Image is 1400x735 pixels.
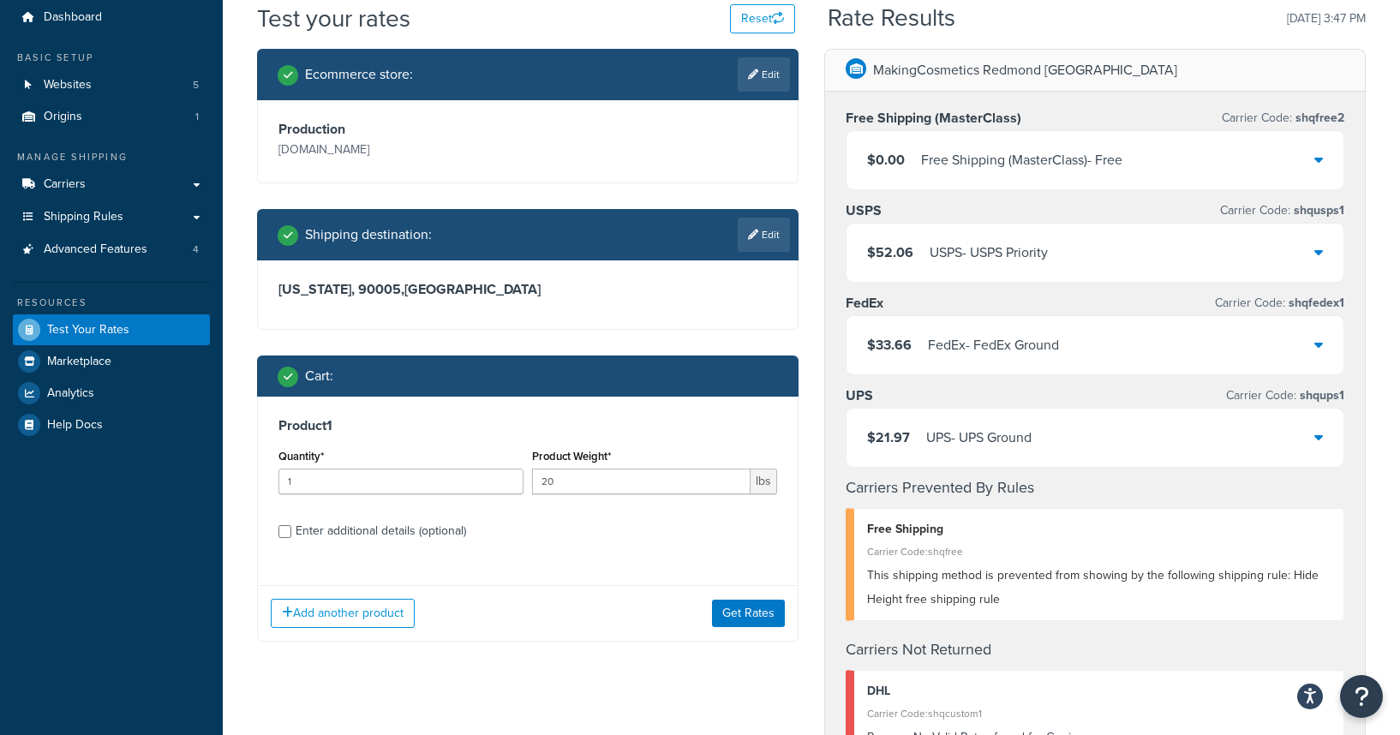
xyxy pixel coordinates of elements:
[928,333,1059,357] div: FedEx - FedEx Ground
[1220,199,1344,223] p: Carrier Code:
[867,335,912,355] span: $33.66
[278,121,524,138] h3: Production
[13,201,210,233] a: Shipping Rules
[13,101,210,133] li: Origins
[846,476,1344,499] h4: Carriers Prevented By Rules
[1340,675,1383,718] button: Open Resource Center
[13,409,210,440] a: Help Docs
[930,241,1048,265] div: USPS - USPS Priority
[13,234,210,266] a: Advanced Features4
[47,355,111,369] span: Marketplace
[867,427,910,447] span: $21.97
[13,150,210,164] div: Manage Shipping
[921,148,1122,172] div: Free Shipping (MasterClass) - Free
[193,242,199,257] span: 4
[44,78,92,93] span: Websites
[47,418,103,433] span: Help Docs
[867,702,1331,726] div: Carrier Code: shqcustom1
[257,2,410,35] h1: Test your rates
[13,69,210,101] a: Websites5
[13,169,210,200] a: Carriers
[13,296,210,310] div: Resources
[278,281,777,298] h3: [US_STATE], 90005 , [GEOGRAPHIC_DATA]
[1222,106,1344,130] p: Carrier Code:
[873,58,1177,82] p: MakingCosmetics Redmond [GEOGRAPHIC_DATA]
[1296,386,1344,404] span: shqups1
[846,110,1021,127] h3: Free Shipping (MasterClass)
[13,101,210,133] a: Origins1
[1285,294,1344,312] span: shqfedex1
[305,67,413,82] h2: Ecommerce store :
[846,202,882,219] h3: USPS
[532,450,611,463] label: Product Weight*
[47,323,129,338] span: Test Your Rates
[926,426,1032,450] div: UPS - UPS Ground
[44,10,102,25] span: Dashboard
[278,138,524,162] p: [DOMAIN_NAME]
[1287,7,1366,31] p: [DATE] 3:47 PM
[13,234,210,266] li: Advanced Features
[712,600,785,627] button: Get Rates
[13,346,210,377] a: Marketplace
[278,469,524,494] input: 0.0
[738,218,790,252] a: Edit
[846,295,883,312] h3: FedEx
[1226,384,1344,408] p: Carrier Code:
[867,679,1331,703] div: DHL
[13,69,210,101] li: Websites
[1215,291,1344,315] p: Carrier Code:
[867,242,913,262] span: $52.06
[44,110,82,124] span: Origins
[846,387,873,404] h3: UPS
[305,368,333,384] h2: Cart :
[730,4,795,33] button: Reset
[278,417,777,434] h3: Product 1
[296,519,466,543] div: Enter additional details (optional)
[13,314,210,345] a: Test Your Rates
[532,469,751,494] input: 0.00
[828,5,955,32] h2: Rate Results
[13,51,210,65] div: Basic Setup
[1290,201,1344,219] span: shqusps1
[846,638,1344,661] h4: Carriers Not Returned
[305,227,432,242] h2: Shipping destination :
[44,242,147,257] span: Advanced Features
[278,525,291,538] input: Enter additional details (optional)
[1292,109,1344,127] span: shqfree2
[738,57,790,92] a: Edit
[13,378,210,409] a: Analytics
[751,469,777,494] span: lbs
[278,450,324,463] label: Quantity*
[271,599,415,628] button: Add another product
[44,210,123,224] span: Shipping Rules
[867,566,1319,608] span: This shipping method is prevented from showing by the following shipping rule: Hide Height free s...
[195,110,199,124] span: 1
[867,540,1331,564] div: Carrier Code: shqfree
[867,150,905,170] span: $0.00
[193,78,199,93] span: 5
[47,386,94,401] span: Analytics
[44,177,86,192] span: Carriers
[13,2,210,33] a: Dashboard
[867,517,1331,541] div: Free Shipping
